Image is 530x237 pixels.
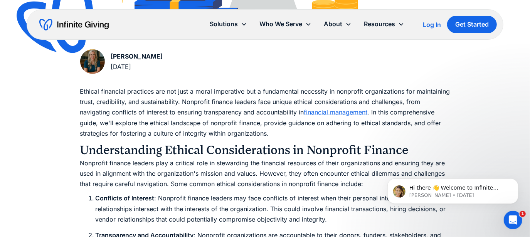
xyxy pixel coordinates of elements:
[80,86,450,139] p: Ethical financial practices are not just a moral imperative but a fundamental necessity in nonpro...
[39,18,109,31] a: home
[364,19,395,29] div: Resources
[253,16,318,32] div: Who We Serve
[423,20,441,29] a: Log In
[204,16,253,32] div: Solutions
[96,193,450,225] li: : Nonprofit finance leaders may face conflicts of interest when their personal interests or relat...
[111,51,163,62] div: [PERSON_NAME]
[520,211,526,217] span: 1
[80,49,163,74] a: [PERSON_NAME][DATE]
[504,211,522,229] iframe: Intercom live chat
[447,16,497,33] a: Get Started
[111,62,163,72] div: [DATE]
[423,22,441,28] div: Log In
[304,108,368,116] a: financial management
[376,162,530,216] iframe: Intercom notifications message
[318,16,358,32] div: About
[324,19,342,29] div: About
[210,19,238,29] div: Solutions
[259,19,302,29] div: Who We Serve
[80,143,450,158] h3: Understanding Ethical Considerations in Nonprofit Finance
[80,158,450,190] p: Nonprofit finance leaders play a critical role in stewarding the financial resources of their org...
[358,16,411,32] div: Resources
[96,194,155,202] strong: Conflicts of Interest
